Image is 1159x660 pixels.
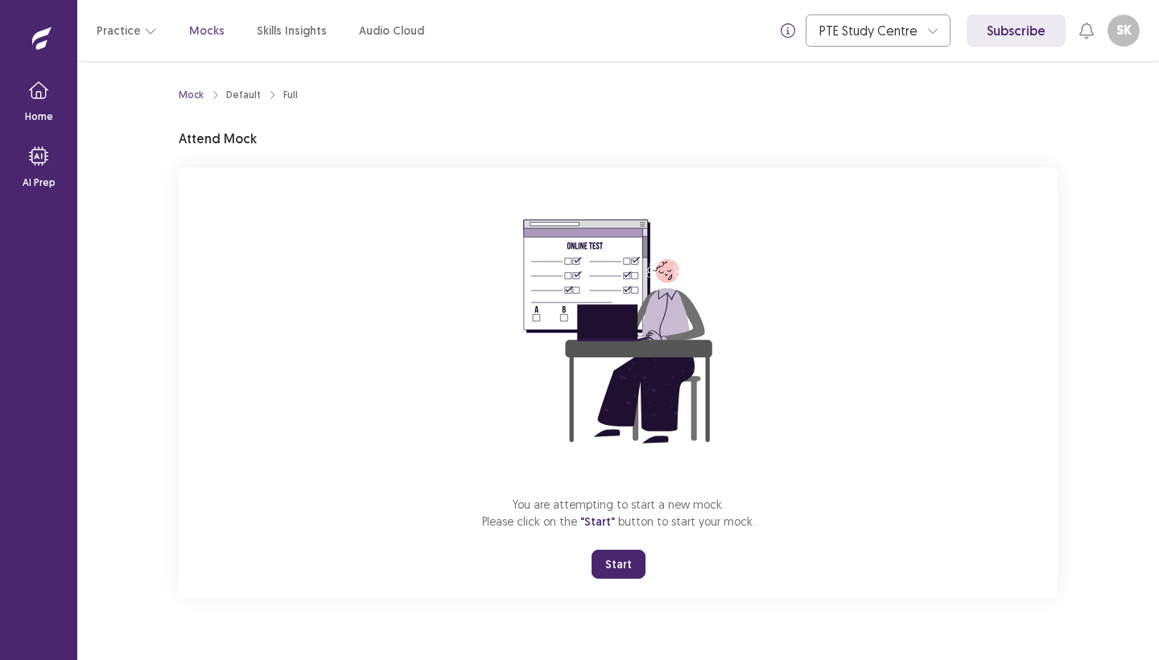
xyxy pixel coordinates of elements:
p: You are attempting to start a new mock. Please click on the button to start your mock. [482,496,755,530]
p: Attend Mock [179,129,257,148]
p: Home [25,109,53,124]
a: Mock [179,88,204,102]
a: Skills Insights [257,23,327,39]
button: info [773,16,802,45]
button: Start [592,550,645,579]
img: attend-mock [473,187,763,476]
a: Subscribe [967,14,1066,47]
nav: breadcrumb [179,88,298,102]
p: AI Prep [23,175,56,190]
div: Full [283,88,298,102]
button: SK [1107,14,1140,47]
a: Audio Cloud [359,23,424,39]
a: Mocks [189,23,225,39]
div: PTE Study Centre [819,15,919,46]
span: "Start" [580,514,615,529]
div: Default [226,88,261,102]
button: Practice [97,16,157,45]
